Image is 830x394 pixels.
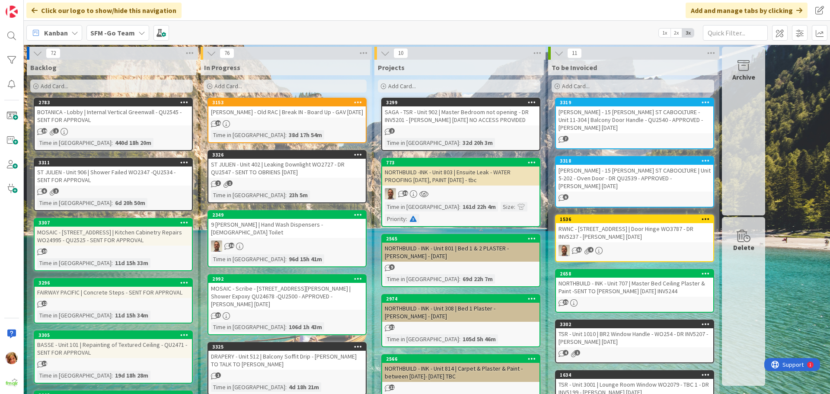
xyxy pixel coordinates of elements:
span: : [459,138,460,147]
div: Delete [733,242,754,253]
span: 11 [567,48,582,58]
div: Time in [GEOGRAPHIC_DATA] [211,130,285,140]
div: ST JULIEN - Unit 906 | Shower Failed WO2347 -QU2534 - SENT FOR APPROVAL [35,167,192,186]
div: RWNC - [STREET_ADDRESS] | Door Hinge WO3787 - DR INV5237 - [PERSON_NAME] [DATE] [556,223,713,242]
span: : [285,130,287,140]
span: 10 [41,248,47,254]
div: 773 [382,159,539,167]
div: Click our logo to show/hide this navigation [26,3,182,18]
span: 19 [41,128,47,134]
span: To be Invoiced [552,63,597,72]
span: 6 [563,194,568,200]
span: 1x [659,29,670,37]
span: 4 [563,350,568,356]
a: 3305BASSE - Unit 101 | Repainting of Textured Ceiling - QU2471 - SENT FOR APPROVALTime in [GEOGRA... [34,330,193,384]
div: Add and manage tabs by clicking [686,3,808,18]
a: 3326ST JULIEN - Unit 402 | Leaking Downlight WO2727 - DR QU2547 - SENT TO OBRIENS [DATE]Time in [... [207,150,367,203]
span: 16 [215,120,221,126]
span: 76 [220,48,234,58]
div: Time in [GEOGRAPHIC_DATA] [385,138,459,147]
div: Time in [GEOGRAPHIC_DATA] [37,198,112,208]
div: 3307 [38,220,192,226]
a: 2783BOTANICA - Lobby | Internal Vertical Greenwall - QU2545 - SENT FOR APPROVALTime in [GEOGRAPHI... [34,98,193,151]
div: 3153 [208,99,366,106]
div: 773NORTHBUILD -INK - Unit 803 | Ensuite Leak - WATER PROOFING [DATE], PAINT [DATE] - tbc [382,159,539,186]
span: : [459,334,460,344]
div: 2783BOTANICA - Lobby | Internal Vertical Greenwall - QU2545 - SENT FOR APPROVAL [35,99,192,125]
div: 2658 [560,271,713,277]
span: 4 [588,247,594,253]
span: 14 [41,361,47,366]
div: 3307MOSAIC - [STREET_ADDRESS] | Kitchen Cabinetry Repairs WO24995 - QU2525 - SENT FOR APPROVAL [35,219,192,246]
div: NORTHBUILD - INK - Unit 308 | Bed 1 Plaster - [PERSON_NAME] - [DATE] [382,303,539,322]
div: NORTHBUILD - INK - Unit 814 | Carpet & Plaster & Paint - between [DATE]- [DATE] TBC [382,363,539,382]
div: 2658NORTHBUILD - INK - Unit 707 | Master Bed Ceiling Plaster & Paint -SENT TO [PERSON_NAME] [DATE... [556,270,713,297]
div: 2974 [386,296,539,302]
div: 2974 [382,295,539,303]
div: 2992 [212,276,366,282]
span: 10 [393,48,408,58]
div: 2783 [35,99,192,106]
div: 1536 [560,216,713,222]
div: SD [382,188,539,199]
a: 773NORTHBUILD -INK - Unit 803 | Ensuite Leak - WATER PROOFING [DATE], PAINT [DATE] - tbcSDTime in... [381,158,540,227]
span: : [112,371,113,380]
div: Time in [GEOGRAPHIC_DATA] [385,202,459,211]
div: 3311ST JULIEN - Unit 906 | Shower Failed WO2347 -QU2534 - SENT FOR APPROVAL [35,159,192,186]
div: DRAPERY - Unit 512 | Balcony Soffit Drip - [PERSON_NAME] TO TALK TO [PERSON_NAME] [208,351,366,370]
span: : [112,138,113,147]
span: : [112,258,113,268]
div: ST JULIEN - Unit 402 | Leaking Downlight WO2727 - DR QU2547 - SENT TO OBRIENS [DATE] [208,159,366,178]
div: Time in [GEOGRAPHIC_DATA] [37,258,112,268]
div: 23h 5m [287,190,310,200]
span: In Progress [204,63,240,72]
div: 440d 18h 20m [113,138,153,147]
span: 1 [227,180,233,186]
div: 11d 15h 34m [113,311,150,320]
div: 3153[PERSON_NAME] - Old RAC | Break IN - Board Up - GAV [DATE] [208,99,366,118]
div: [PERSON_NAME] - 15 [PERSON_NAME] ST CABOOLTURE | Unit 5-202 - Oven Door - DR QU2539 - APPROVED - ... [556,165,713,192]
div: 32d 20h 3m [460,138,495,147]
span: 2 [215,180,221,186]
div: 9 [PERSON_NAME] | Hand Wash Dispensers - [DEMOGRAPHIC_DATA] Toilet [208,219,366,238]
span: Add Card... [562,82,590,90]
span: : [112,311,113,320]
div: 3325 [208,343,366,351]
div: 4d 18h 21m [287,382,321,392]
div: 2565 [386,236,539,242]
span: Backlog [30,63,57,72]
span: Kanban [44,28,68,38]
div: 3319 [560,99,713,106]
div: 2566 [386,356,539,362]
span: 12 [389,384,395,390]
div: 106d 1h 43m [287,322,324,332]
img: avatar [6,376,18,388]
a: 3311ST JULIEN - Unit 906 | Shower Failed WO2347 -QU2534 - SENT FOR APPROVALTime in [GEOGRAPHIC_DA... [34,158,193,211]
div: 105d 5h 46m [460,334,498,344]
div: 3302 [560,321,713,327]
div: 3296 [35,279,192,287]
span: Support [18,1,39,12]
span: 3x [682,29,694,37]
div: 3318[PERSON_NAME] - 15 [PERSON_NAME] ST CABOOLTURE | Unit 5-202 - Oven Door - DR QU2539 - APPROVE... [556,157,713,192]
div: Time in [GEOGRAPHIC_DATA] [385,334,459,344]
a: 3307MOSAIC - [STREET_ADDRESS] | Kitchen Cabinetry Repairs WO24995 - QU2525 - SENT FOR APPROVALTim... [34,218,193,271]
div: 11d 15h 33m [113,258,150,268]
div: 2992 [208,275,366,283]
div: Time in [GEOGRAPHIC_DATA] [211,254,285,264]
div: SD [208,240,366,252]
span: 12 [41,301,47,306]
span: 35 [563,299,568,305]
div: 2566NORTHBUILD - INK - Unit 814 | Carpet & Plaster & Paint - between [DATE]- [DATE] TBC [382,355,539,382]
div: 3311 [38,160,192,166]
div: FAIRWAY PACIFIC | Concrete Steps - SENT FOR APPROVAL [35,287,192,298]
span: 1 [215,372,221,378]
span: 1 [53,128,59,134]
a: 3296FAIRWAY PACIFIC | Concrete Steps - SENT FOR APPROVALTime in [GEOGRAPHIC_DATA]:11d 15h 34m [34,278,193,324]
span: : [459,202,460,211]
span: 9 [389,264,395,270]
span: 2x [670,29,682,37]
b: SFM -Go Team [90,29,135,37]
div: 3299 [382,99,539,106]
div: 3326ST JULIEN - Unit 402 | Leaking Downlight WO2727 - DR QU2547 - SENT TO OBRIENS [DATE] [208,151,366,178]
